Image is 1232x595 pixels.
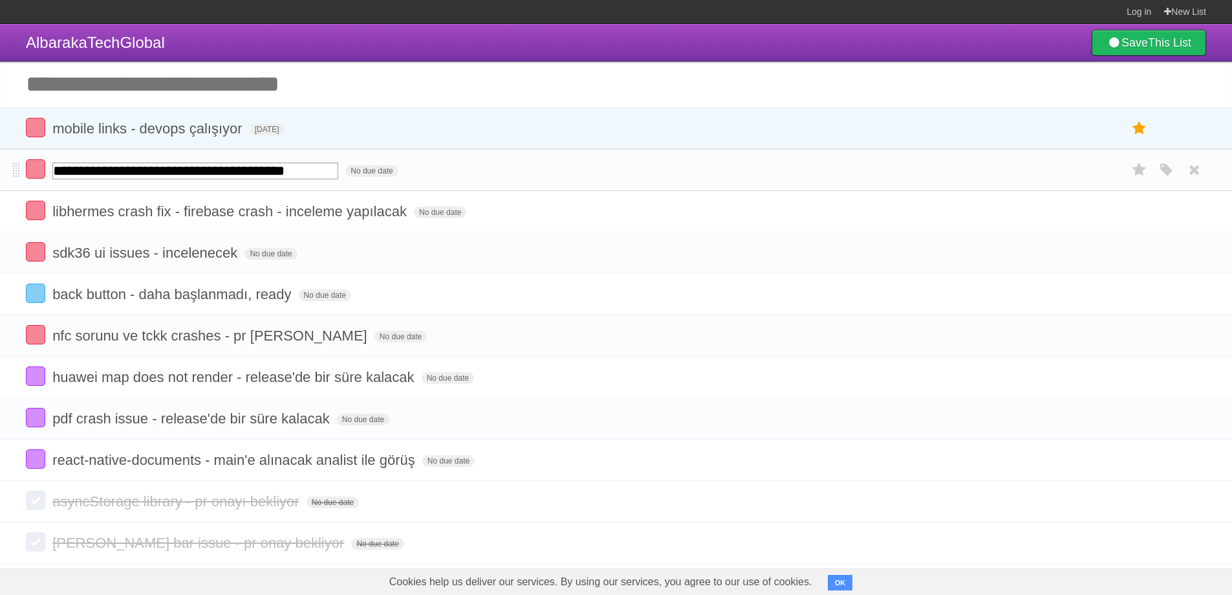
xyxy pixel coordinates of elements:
[26,201,45,220] label: Done
[52,120,245,137] span: mobile links - devops çalışıyor
[52,410,333,427] span: pdf crash issue - release'de bir süre kalacak
[1127,118,1152,139] label: Star task
[26,159,45,179] label: Done
[422,372,474,384] span: No due date
[26,449,45,469] label: Done
[299,289,351,301] span: No due date
[52,286,294,302] span: back button - daha başlanmadı, ready
[26,366,45,386] label: Done
[374,331,427,342] span: No due date
[52,369,417,385] span: huawei map does not render - release'de bir süre kalacak
[52,452,418,468] span: react-native-documents - main'e alınacak analist ile görüş
[1092,30,1206,56] a: SaveThis List
[26,118,45,137] label: Done
[26,532,45,552] label: Done
[52,245,241,261] span: sdk36 ui issues - incelenecek
[26,408,45,427] label: Done
[26,242,45,262] label: Done
[250,124,285,135] span: [DATE]
[52,535,347,551] span: [PERSON_NAME] bar issue - pr onay bekliyor
[52,328,371,344] span: nfc sorunu ve tckk crashes - pr [PERSON_NAME]
[828,575,853,590] button: OK
[422,455,475,467] span: No due date
[414,207,466,218] span: No due date
[26,34,165,51] span: AlbarakaTechGlobal
[345,165,398,177] span: No due date
[307,497,359,508] span: No due date
[52,493,303,510] span: asyncStorage library - pr onayı bekliyor
[376,569,825,595] span: Cookies help us deliver our services. By using our services, you agree to our use of cookies.
[244,248,297,260] span: No due date
[26,325,45,344] label: Done
[1127,159,1152,181] label: Star task
[337,414,389,425] span: No due date
[26,491,45,510] label: Done
[351,538,404,550] span: No due date
[26,284,45,303] label: Done
[52,203,410,219] span: libhermes crash fix - firebase crash - inceleme yapılacak
[1148,36,1191,49] b: This List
